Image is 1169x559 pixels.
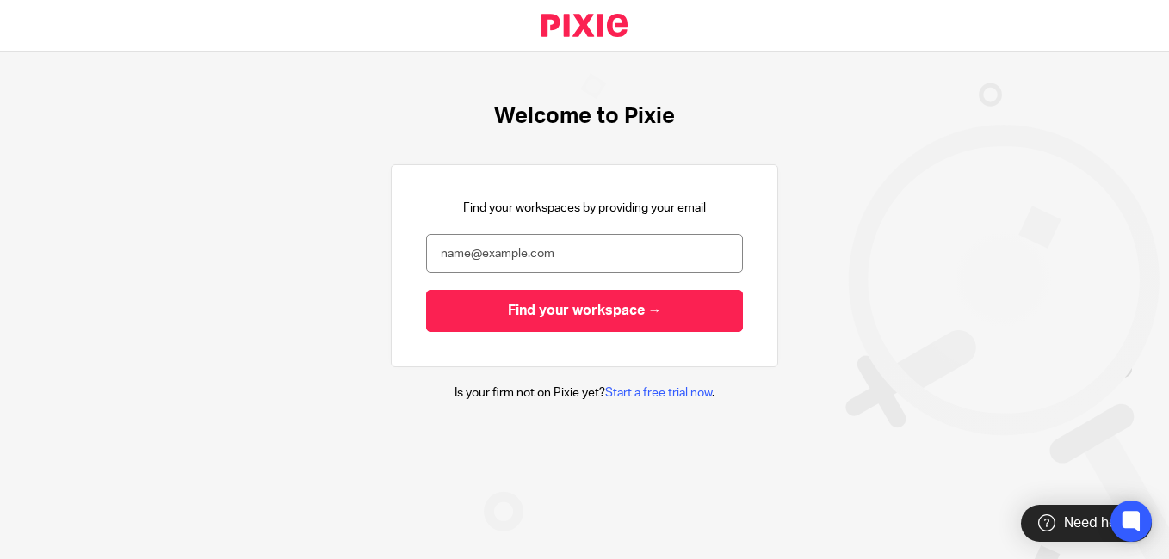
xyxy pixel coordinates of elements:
a: Start a free trial now [605,387,712,399]
h1: Welcome to Pixie [494,103,675,130]
input: name@example.com [426,234,743,273]
div: Need help? [1021,505,1152,542]
p: Is your firm not on Pixie yet? . [455,384,714,402]
input: Find your workspace → [426,290,743,332]
p: Find your workspaces by providing your email [463,200,706,217]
